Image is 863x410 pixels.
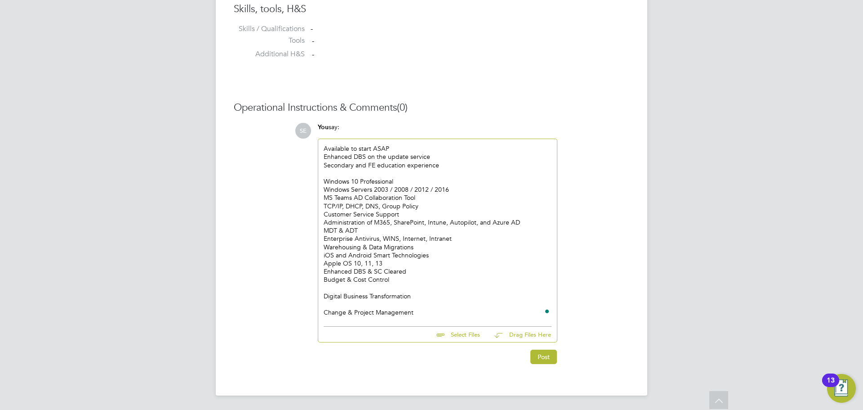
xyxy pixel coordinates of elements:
div: Secondary and FE education experience [324,161,552,169]
div: Change & Project Management [324,308,552,316]
span: - [312,50,314,59]
span: (0) [397,101,408,113]
div: iOS and Android Smart Technologies [324,251,552,259]
div: Digital Business Transformation [324,292,552,300]
button: Post [530,350,557,364]
div: Enterprise Antivirus, WINS, Internet, Intranet [324,234,552,243]
h3: Skills, tools, H&S [234,3,629,16]
div: TCP/IP, DHCP, DNS, Group Policy [324,202,552,210]
label: Skills / Qualifications [234,24,305,34]
h3: Operational Instructions & Comments [234,101,629,114]
span: You [318,123,329,131]
div: 13 [827,380,835,392]
button: Open Resource Center, 13 new notifications [827,374,856,403]
div: MS Teams AD Collaboration Tool [324,194,552,202]
label: Tools [234,36,305,45]
div: Budget & Cost Control [324,275,552,284]
div: Warehousing & Data Migrations [324,243,552,251]
div: Windows 10 Professional [324,177,552,185]
div: Enhanced DBS on the update service [324,153,552,161]
div: Windows Servers 2003 / 2008 / 2012 / 2016 [324,185,552,194]
div: Apple OS 10, 11, 13 [324,259,552,267]
span: - [312,36,314,45]
div: Administration of M365, SharePoint, Intune, Autopilot, and Azure AD [324,218,552,226]
div: MDT & ADT [324,226,552,234]
label: Additional H&S [234,50,305,59]
div: - [311,24,629,34]
div: Enhanced DBS & SC Cleared [324,267,552,275]
div: say: [318,123,557,139]
div: Customer Service Support [324,210,552,218]
div: To enrich screen reader interactions, please activate Accessibility in Grammarly extension settings [324,144,552,316]
span: SE [295,123,311,139]
button: Drag Files Here [487,325,552,344]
